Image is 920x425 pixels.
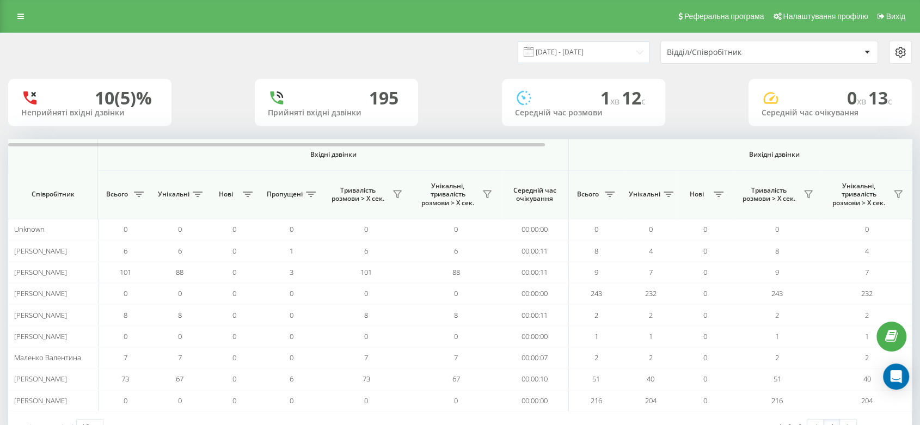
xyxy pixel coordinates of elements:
[591,288,602,298] span: 243
[594,267,598,277] span: 9
[863,374,871,384] span: 40
[176,267,183,277] span: 88
[501,240,569,261] td: 00:00:11
[594,353,598,362] span: 2
[124,331,127,341] span: 0
[290,331,293,341] span: 0
[703,374,707,384] span: 0
[868,86,892,109] span: 13
[369,88,398,108] div: 195
[178,246,182,256] span: 6
[703,353,707,362] span: 0
[232,396,236,405] span: 0
[232,288,236,298] span: 0
[290,267,293,277] span: 3
[574,190,602,199] span: Всього
[454,224,458,234] span: 0
[14,267,67,277] span: [PERSON_NAME]
[703,396,707,405] span: 0
[683,190,710,199] span: Нові
[703,224,707,234] span: 0
[124,224,127,234] span: 0
[865,246,869,256] span: 4
[120,267,131,277] span: 101
[124,310,127,320] span: 8
[509,186,560,203] span: Середній час очікування
[865,224,869,234] span: 0
[667,48,797,57] div: Відділ/Співробітник
[95,88,152,108] div: 10 (5)%
[212,190,240,199] span: Нові
[158,190,189,199] span: Унікальні
[501,304,569,325] td: 00:00:11
[14,396,67,405] span: [PERSON_NAME]
[364,331,368,341] span: 0
[290,353,293,362] span: 0
[775,331,779,341] span: 1
[783,12,868,21] span: Налаштування профілю
[290,224,293,234] span: 0
[771,396,783,405] span: 216
[622,86,646,109] span: 12
[17,190,88,199] span: Співробітник
[290,288,293,298] span: 0
[865,267,869,277] span: 7
[649,224,653,234] span: 0
[594,310,598,320] span: 2
[594,224,598,234] span: 0
[594,246,598,256] span: 8
[454,396,458,405] span: 0
[327,186,389,203] span: Тривалість розмови > Х сек.
[178,396,182,405] span: 0
[21,108,158,118] div: Неприйняті вхідні дзвінки
[290,246,293,256] span: 1
[515,108,652,118] div: Середній час розмови
[103,190,131,199] span: Всього
[360,267,372,277] span: 101
[364,246,368,256] span: 6
[501,219,569,240] td: 00:00:00
[703,310,707,320] span: 0
[847,86,868,109] span: 0
[703,288,707,298] span: 0
[600,86,622,109] span: 1
[364,396,368,405] span: 0
[454,353,458,362] span: 7
[865,353,869,362] span: 2
[649,331,653,341] span: 1
[886,12,905,21] span: Вихід
[775,246,779,256] span: 8
[178,310,182,320] span: 8
[14,374,67,384] span: [PERSON_NAME]
[865,331,869,341] span: 1
[364,310,368,320] span: 8
[364,224,368,234] span: 0
[647,374,654,384] span: 40
[594,331,598,341] span: 1
[501,390,569,411] td: 00:00:00
[861,288,873,298] span: 232
[501,368,569,390] td: 00:00:10
[364,288,368,298] span: 0
[14,224,45,234] span: Unknown
[857,95,868,107] span: хв
[775,310,779,320] span: 2
[645,396,657,405] span: 204
[232,310,236,320] span: 0
[124,353,127,362] span: 7
[649,246,653,256] span: 4
[703,331,707,341] span: 0
[232,246,236,256] span: 0
[178,224,182,234] span: 0
[888,95,892,107] span: c
[232,224,236,234] span: 0
[178,331,182,341] span: 0
[592,374,600,384] span: 51
[452,267,460,277] span: 88
[454,310,458,320] span: 8
[775,353,779,362] span: 2
[591,396,602,405] span: 216
[14,353,81,362] span: Маленко Валентина
[501,283,569,304] td: 00:00:00
[126,150,540,159] span: Вхідні дзвінки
